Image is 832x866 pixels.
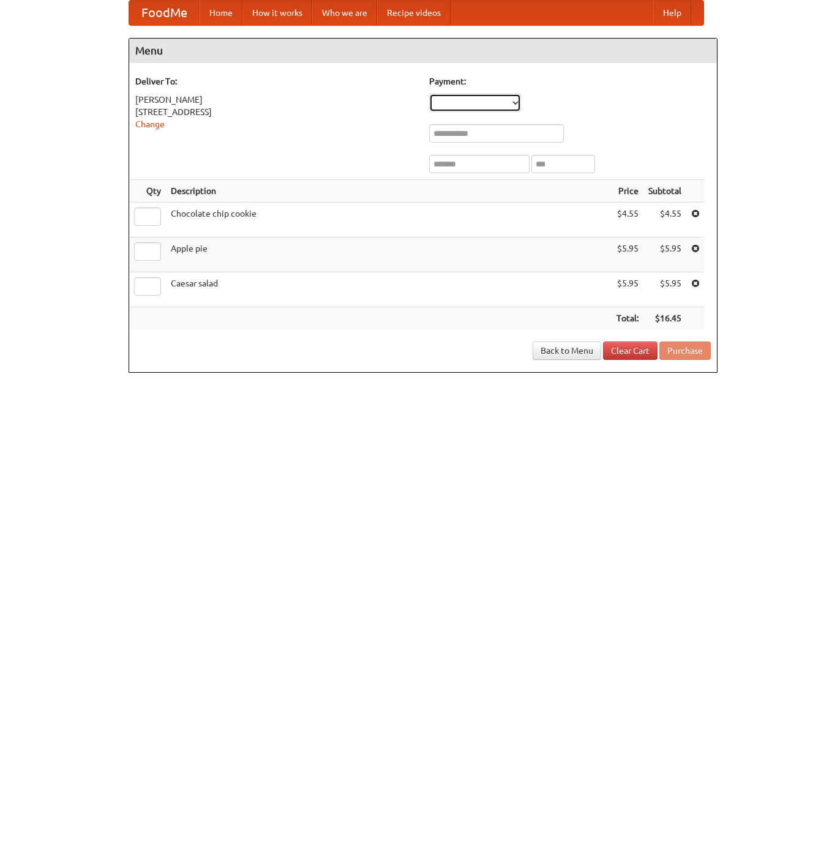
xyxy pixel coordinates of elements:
td: Caesar salad [166,272,612,307]
td: Apple pie [166,237,612,272]
th: Price [612,180,643,203]
h5: Deliver To: [135,75,417,88]
a: Clear Cart [603,342,658,360]
h4: Menu [129,39,717,63]
td: $5.95 [612,272,643,307]
div: [STREET_ADDRESS] [135,106,417,118]
a: Help [653,1,691,25]
td: $4.55 [643,203,686,237]
th: Subtotal [643,180,686,203]
td: Chocolate chip cookie [166,203,612,237]
td: $5.95 [612,237,643,272]
th: $16.45 [643,307,686,330]
a: Back to Menu [533,342,601,360]
button: Purchase [659,342,711,360]
th: Qty [129,180,166,203]
td: $5.95 [643,272,686,307]
td: $5.95 [643,237,686,272]
th: Description [166,180,612,203]
div: [PERSON_NAME] [135,94,417,106]
th: Total: [612,307,643,330]
a: Who we are [312,1,377,25]
a: FoodMe [129,1,200,25]
a: Recipe videos [377,1,451,25]
a: How it works [242,1,312,25]
a: Home [200,1,242,25]
h5: Payment: [429,75,711,88]
td: $4.55 [612,203,643,237]
a: Change [135,119,165,129]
